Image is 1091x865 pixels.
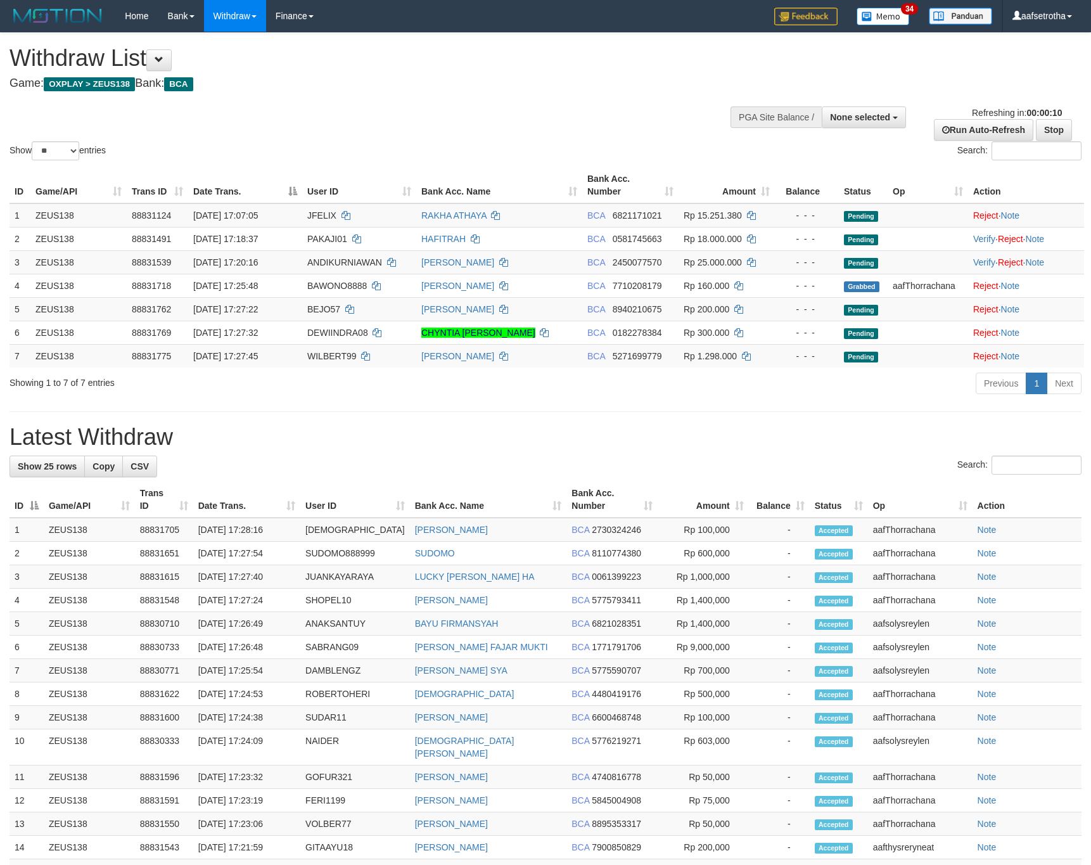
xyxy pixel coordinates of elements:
[1025,257,1044,267] a: Note
[193,482,300,518] th: Date Trans.: activate to sort column ascending
[415,572,535,582] a: LUCKY [PERSON_NAME] HA
[415,795,488,805] a: [PERSON_NAME]
[658,518,749,542] td: Rp 100,000
[571,689,589,699] span: BCA
[193,659,300,682] td: [DATE] 17:25:54
[44,766,135,789] td: ZEUS138
[978,595,997,605] a: Note
[684,257,742,267] span: Rp 25.000.000
[307,328,368,338] span: DEWIINDRA08
[592,642,641,652] span: Copy 1771791706 to clipboard
[844,281,879,292] span: Grabbed
[978,772,997,782] a: Note
[684,328,729,338] span: Rp 300.000
[571,642,589,652] span: BCA
[30,344,127,368] td: ZEUS138
[1026,108,1062,118] strong: 00:00:10
[587,234,605,244] span: BCA
[731,106,822,128] div: PGA Site Balance /
[775,167,839,203] th: Balance
[300,682,410,706] td: ROBERTOHERI
[592,712,641,722] span: Copy 6600468748 to clipboard
[844,352,878,362] span: Pending
[968,321,1084,344] td: ·
[749,682,810,706] td: -
[132,351,171,361] span: 88831775
[10,659,44,682] td: 7
[978,548,997,558] a: Note
[749,589,810,612] td: -
[44,565,135,589] td: ZEUS138
[658,542,749,565] td: Rp 600,000
[613,257,662,267] span: Copy 2450077570 to clipboard
[815,596,853,606] span: Accepted
[135,542,193,565] td: 88831651
[307,210,336,221] span: JFELIX
[780,256,834,269] div: - - -
[135,659,193,682] td: 88830771
[410,482,567,518] th: Bank Acc. Name: activate to sort column ascending
[193,351,258,361] span: [DATE] 17:27:45
[10,682,44,706] td: 8
[658,682,749,706] td: Rp 500,000
[30,297,127,321] td: ZEUS138
[415,819,488,829] a: [PERSON_NAME]
[830,112,890,122] span: None selected
[613,304,662,314] span: Copy 8940210675 to clipboard
[592,548,641,558] span: Copy 8110774380 to clipboard
[888,167,968,203] th: Op: activate to sort column ascending
[684,351,737,361] span: Rp 1.298.000
[307,257,382,267] span: ANDIKURNIAWAN
[571,665,589,676] span: BCA
[749,659,810,682] td: -
[815,549,853,560] span: Accepted
[613,328,662,338] span: Copy 0182278384 to clipboard
[302,167,416,203] th: User ID: activate to sort column ascending
[135,682,193,706] td: 88831622
[978,736,997,746] a: Note
[135,612,193,636] td: 88830710
[815,619,853,630] span: Accepted
[571,548,589,558] span: BCA
[844,211,878,222] span: Pending
[44,706,135,729] td: ZEUS138
[868,682,973,706] td: aafThorrachana
[300,518,410,542] td: [DEMOGRAPHIC_DATA]
[587,304,605,314] span: BCA
[1001,351,1020,361] a: Note
[780,303,834,316] div: - - -
[10,6,106,25] img: MOTION_logo.png
[978,712,997,722] a: Note
[934,119,1033,141] a: Run Auto-Refresh
[973,234,995,244] a: Verify
[132,281,171,291] span: 88831718
[10,274,30,297] td: 4
[968,203,1084,227] td: ·
[815,572,853,583] span: Accepted
[44,729,135,766] td: ZEUS138
[613,234,662,244] span: Copy 0581745663 to clipboard
[968,250,1084,274] td: · ·
[571,572,589,582] span: BCA
[587,210,605,221] span: BCA
[978,819,997,829] a: Note
[1001,304,1020,314] a: Note
[868,729,973,766] td: aafsolysreylen
[571,712,589,722] span: BCA
[815,713,853,724] span: Accepted
[868,518,973,542] td: aafThorrachana
[857,8,910,25] img: Button%20Memo.svg
[868,706,973,729] td: aafThorrachana
[992,141,1081,160] input: Search:
[421,304,494,314] a: [PERSON_NAME]
[135,729,193,766] td: 88830333
[416,167,582,203] th: Bank Acc. Name: activate to sort column ascending
[592,525,641,535] span: Copy 2730324246 to clipboard
[193,589,300,612] td: [DATE] 17:27:24
[868,542,973,565] td: aafThorrachana
[749,542,810,565] td: -
[300,706,410,729] td: SUDAR11
[901,3,918,15] span: 34
[135,482,193,518] th: Trans ID: activate to sort column ascending
[10,766,44,789] td: 11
